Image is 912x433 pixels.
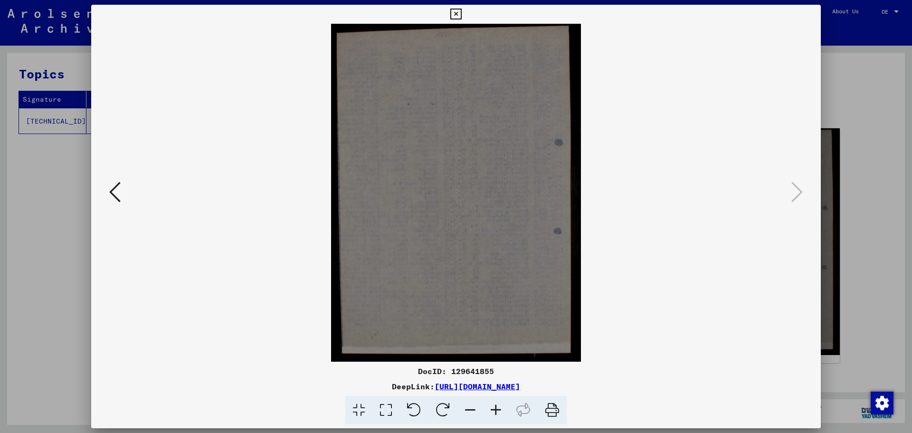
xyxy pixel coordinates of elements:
[871,392,893,414] img: Change consent
[123,24,788,362] img: 002.jpg
[392,382,435,391] font: DeepLink:
[870,391,893,414] div: Change consent
[435,382,520,391] a: [URL][DOMAIN_NAME]
[418,366,494,376] font: DocID: 129641855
